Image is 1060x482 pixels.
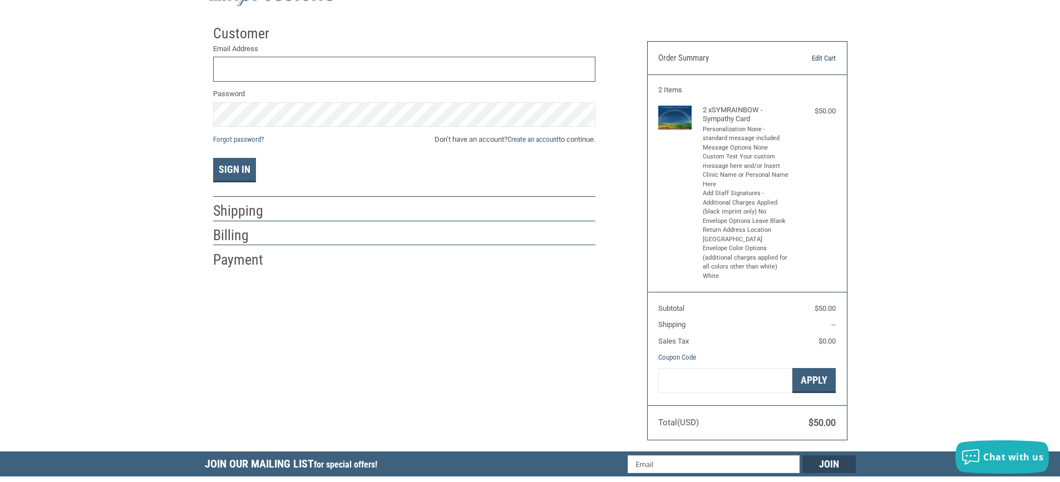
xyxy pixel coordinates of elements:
span: Subtotal [658,304,684,312]
label: Password [213,88,595,100]
li: Message Options None [703,143,789,153]
a: Create an account [507,135,559,143]
span: Chat with us [983,451,1043,463]
input: Join [802,455,856,473]
span: -- [831,320,836,329]
h2: Billing [213,226,278,245]
span: for special offers! [314,459,377,470]
span: Don’t have an account? to continue. [435,134,595,145]
input: Gift Certificate or Coupon Code [658,368,792,393]
span: Sales Tax [658,337,689,345]
h3: Order Summary [658,53,779,64]
span: $50.00 [808,418,836,428]
h2: Shipping [213,202,278,220]
li: Envelope Options Leave Blank [703,217,789,226]
h3: 2 Items [658,86,836,95]
span: Shipping [658,320,686,329]
button: Apply [792,368,836,393]
h2: Customer [213,24,278,43]
label: Email Address [213,43,595,54]
li: Personalization None - standard message included [703,125,789,143]
h4: 2 x SYMRAINBOW - Sympathy Card [703,106,789,124]
h2: Payment [213,251,278,269]
h5: Join Our Mailing List [205,451,383,480]
input: Email [628,455,800,473]
span: $50.00 [815,304,836,312]
a: Edit Cart [779,53,836,64]
a: Coupon Code [658,353,696,361]
li: Envelope Color Options (additional charges applied for all colors other than white) White [703,244,789,281]
li: Return Address Location [GEOGRAPHIC_DATA] [703,226,789,244]
li: Custom Text Your custom message here and/or Insert Clinic Name or Personal Name Here [703,152,789,189]
button: Sign In [213,158,256,182]
div: $50.00 [791,106,836,117]
span: $0.00 [819,337,836,345]
li: Add Staff Signatures - Additional Charges Applied (black imprint only) No [703,189,789,217]
a: Forgot password? [213,135,264,143]
button: Chat with us [955,440,1049,474]
span: Total (USD) [658,418,699,428]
